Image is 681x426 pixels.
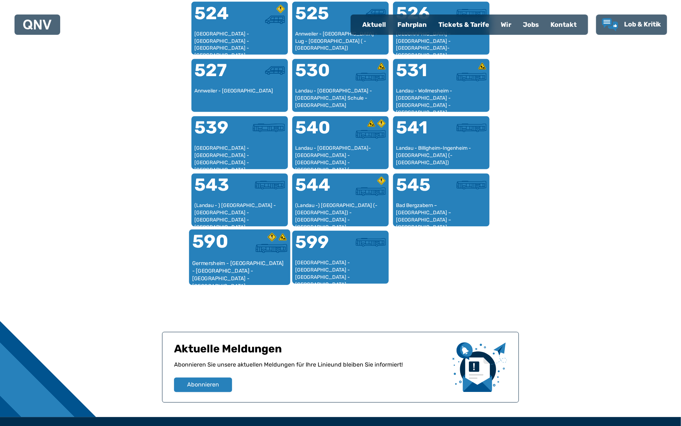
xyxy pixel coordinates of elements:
[356,130,386,139] img: Überlandbus
[265,66,285,75] img: Kleinbus
[366,9,386,18] img: Kleinbus
[295,202,386,224] div: (Landau -) [GEOGRAPHIC_DATA] (- [GEOGRAPHIC_DATA]) - [GEOGRAPHIC_DATA] - [GEOGRAPHIC_DATA]
[194,62,240,88] div: 527
[545,15,582,34] a: Kontakt
[457,124,487,132] img: Überlandbus
[396,145,487,166] div: Landau - Billigheim-Ingenheim - [GEOGRAPHIC_DATA] (- [GEOGRAPHIC_DATA])
[194,119,240,145] div: 539
[295,62,340,88] div: 530
[396,88,487,109] div: Landau - Wollmesheim - [GEOGRAPHIC_DATA] - [GEOGRAPHIC_DATA] - [GEOGRAPHIC_DATA] - [GEOGRAPHIC_DATA]
[255,181,285,190] img: Überlandbus
[295,234,340,260] div: 599
[392,15,433,34] a: Fahrplan
[194,145,285,166] div: [GEOGRAPHIC_DATA] - [GEOGRAPHIC_DATA] - [GEOGRAPHIC_DATA] - [GEOGRAPHIC_DATA] - [GEOGRAPHIC_DATA]...
[256,244,287,253] img: Überlandbus
[602,18,661,31] a: Lob & Kritik
[295,5,340,31] div: 525
[194,177,240,203] div: 543
[356,238,386,247] img: Überlandbus
[174,343,447,361] h1: Aktuelle Meldungen
[295,145,386,166] div: Landau - [GEOGRAPHIC_DATA]-[GEOGRAPHIC_DATA] - [GEOGRAPHIC_DATA] - [GEOGRAPHIC_DATA] (- [GEOGRAPH...
[192,260,288,282] div: Germersheim - [GEOGRAPHIC_DATA] - [GEOGRAPHIC_DATA] - [GEOGRAPHIC_DATA] - [GEOGRAPHIC_DATA] - [GE...
[396,30,487,52] div: [GEOGRAPHIC_DATA] - [GEOGRAPHIC_DATA] - [GEOGRAPHIC_DATA]-[GEOGRAPHIC_DATA]
[396,202,487,224] div: Bad Bergzabern – [GEOGRAPHIC_DATA] – [GEOGRAPHIC_DATA] – [GEOGRAPHIC_DATA]
[295,30,386,52] div: Annweiler - [GEOGRAPHIC_DATA] - Lug - [GEOGRAPHIC_DATA] ( - [GEOGRAPHIC_DATA])
[174,361,447,378] p: Abonnieren Sie unsere aktuellen Meldungen für Ihre Linie und bleiben Sie informiert!
[517,15,545,34] a: Jobs
[624,20,661,28] span: Lob & Kritik
[194,202,285,224] div: (Landau - ) [GEOGRAPHIC_DATA] - [GEOGRAPHIC_DATA] - [GEOGRAPHIC_DATA] - [GEOGRAPHIC_DATA]
[396,62,441,88] div: 531
[194,5,240,31] div: 524
[356,15,392,34] a: Aktuell
[457,181,487,190] img: Überlandbus
[23,17,51,32] a: QNV Logo
[192,233,240,260] div: 590
[495,15,517,34] a: Wir
[457,9,487,18] img: Überlandbus
[295,260,386,281] div: [GEOGRAPHIC_DATA] - [GEOGRAPHIC_DATA] - [GEOGRAPHIC_DATA] - [GEOGRAPHIC_DATA] - [GEOGRAPHIC_DATA]
[433,15,495,34] a: Tickets & Tarife
[187,381,219,389] span: Abonnieren
[295,119,340,145] div: 540
[356,73,386,82] img: Überlandbus
[453,343,507,392] img: newsletter
[295,88,386,109] div: Landau - [GEOGRAPHIC_DATA] - [GEOGRAPHIC_DATA] Schule - [GEOGRAPHIC_DATA]
[265,16,285,24] img: Kleinbus
[295,177,340,203] div: 544
[194,88,285,109] div: Annweiler - [GEOGRAPHIC_DATA]
[396,177,441,203] div: 545
[457,73,487,82] img: Überlandbus
[174,378,232,392] button: Abonnieren
[23,20,51,30] img: QNV Logo
[396,119,441,145] div: 541
[253,124,285,132] img: Stadtbus
[194,30,285,52] div: [GEOGRAPHIC_DATA] - [GEOGRAPHIC_DATA] - [GEOGRAPHIC_DATA] - [GEOGRAPHIC_DATA] - [GEOGRAPHIC_DATA]
[396,5,441,31] div: 526
[356,187,386,196] img: Überlandbus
